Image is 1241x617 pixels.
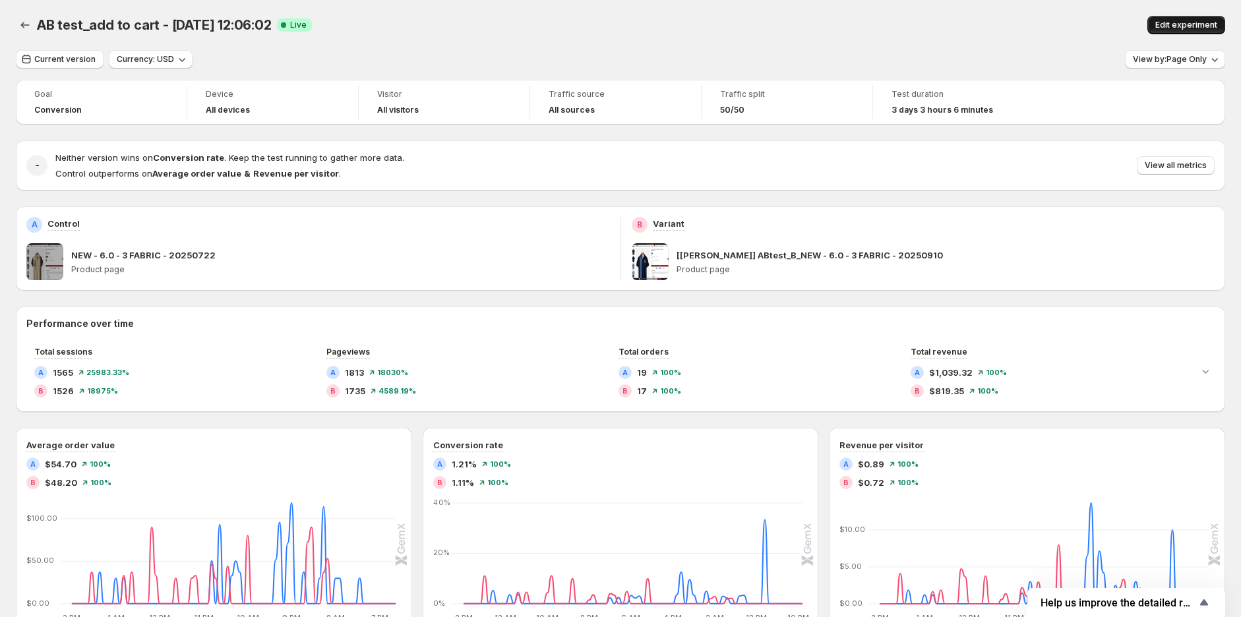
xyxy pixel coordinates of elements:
span: View all metrics [1145,160,1207,171]
span: 1.21% [452,457,477,471]
h2: B [637,220,642,230]
span: 100 % [897,479,919,486]
strong: & [244,168,251,179]
h2: A [32,220,38,230]
span: View by: Page Only [1133,54,1207,65]
span: 100 % [90,460,111,468]
span: 1813 [345,366,364,379]
span: 100 % [986,368,1007,376]
button: Currency: USD [109,50,193,69]
h2: A [30,460,36,468]
span: 100 % [660,368,681,376]
span: Total sessions [34,347,92,357]
h2: B [622,387,628,395]
span: Visitor [377,89,511,100]
span: Neither version wins on . Keep the test running to gather more data. [55,152,404,163]
h2: A [330,368,336,376]
p: Product page [677,264,1215,275]
h2: B [915,387,920,395]
button: Expand chart [1196,362,1215,380]
span: $0.89 [858,457,884,471]
h2: - [35,159,40,172]
text: 20% [433,548,450,557]
h2: B [38,387,44,395]
h2: A [437,460,442,468]
h2: A [843,460,849,468]
text: $5.00 [839,562,862,571]
text: $50.00 [26,556,54,565]
span: 18975 % [87,387,118,395]
span: Live [290,20,307,30]
span: Goal [34,89,168,100]
text: 40% [433,498,450,507]
img: [Tina GemPages] ABtest_B_NEW - 6.0 - 3 FABRIC - 20250910 [632,243,669,280]
a: Test duration3 days 3 hours 6 minutes [892,88,1026,117]
span: Edit experiment [1155,20,1217,30]
h2: A [38,368,44,376]
span: Control outperforms on . [55,168,341,179]
span: Currency: USD [117,54,174,65]
span: $0.72 [858,476,884,489]
h2: B [843,479,849,486]
strong: Average order value [152,168,241,179]
span: 1735 [345,384,365,397]
span: 4589.19 % [378,387,416,395]
h4: All devices [206,105,250,115]
p: Product page [71,264,610,275]
span: 19 [637,366,647,379]
span: Traffic source [549,89,682,100]
h2: A [915,368,920,376]
span: 100 % [660,387,681,395]
span: AB test_add to cart - [DATE] 12:06:02 [37,17,272,33]
h2: B [330,387,336,395]
span: Total revenue [911,347,967,357]
text: 0% [433,599,445,608]
text: $0.00 [26,599,49,608]
strong: Revenue per visitor [253,168,339,179]
text: $0.00 [839,599,863,608]
p: Variant [653,217,684,230]
span: $1,039.32 [929,366,973,379]
span: 100 % [90,479,111,486]
span: 100 % [977,387,998,395]
span: 100 % [490,460,511,468]
p: Control [47,217,80,230]
span: Conversion [34,105,82,115]
span: $819.35 [929,384,964,397]
span: Test duration [892,89,1026,100]
button: View by:Page Only [1125,50,1225,69]
span: Pageviews [326,347,370,357]
h2: B [437,479,442,486]
img: NEW - 6.0 - 3 FABRIC - 20250722 [26,243,63,280]
span: 100 % [897,460,919,468]
h2: B [30,479,36,486]
span: Device [206,89,340,100]
span: $54.70 [45,457,76,471]
span: Total orders [619,347,669,357]
span: 1565 [53,366,73,379]
h2: Performance over time [26,317,1215,330]
h3: Revenue per visitor [839,438,924,452]
p: [[PERSON_NAME]] ABtest_B_NEW - 6.0 - 3 FABRIC - 20250910 [677,249,943,262]
h4: All visitors [377,105,419,115]
a: GoalConversion [34,88,168,117]
button: View all metrics [1137,156,1215,175]
span: 25983.33 % [86,368,129,376]
h4: All sources [549,105,595,115]
text: $10.00 [839,525,865,534]
span: 1526 [53,384,74,397]
text: $100.00 [26,514,57,523]
a: VisitorAll visitors [377,88,511,117]
span: Current version [34,54,96,65]
a: DeviceAll devices [206,88,340,117]
a: Traffic split50/50 [720,88,854,117]
a: Traffic sourceAll sources [549,88,682,117]
p: NEW - 6.0 - 3 FABRIC - 20250722 [71,249,216,262]
span: Help us improve the detailed report for A/B campaigns [1041,597,1196,609]
span: 17 [637,384,647,397]
h3: Conversion rate [433,438,503,452]
span: 3 days 3 hours 6 minutes [892,105,993,115]
h2: A [622,368,628,376]
button: Show survey - Help us improve the detailed report for A/B campaigns [1041,595,1212,610]
span: 1.11% [452,476,474,489]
